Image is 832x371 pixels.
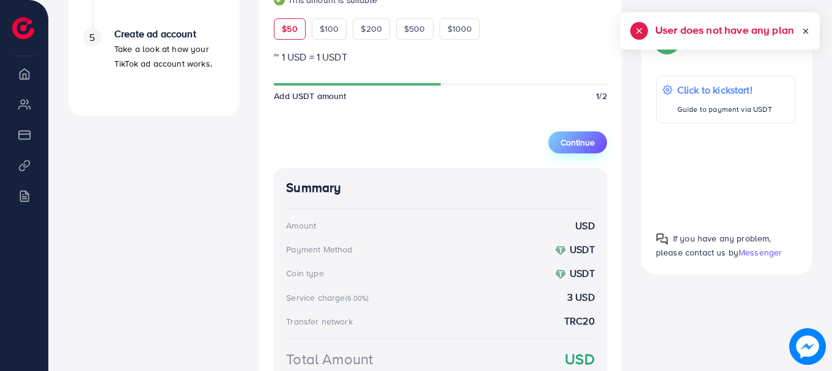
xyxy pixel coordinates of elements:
div: Transfer network [286,315,353,328]
div: Total Amount [286,348,373,370]
strong: 3 USD [567,290,595,304]
li: Create ad account [68,28,240,101]
span: 5 [89,31,95,45]
img: coin [555,269,566,280]
p: ~ 1 USD = 1 USDT [274,50,607,64]
span: $100 [320,23,339,35]
p: Guide to payment via USDT [677,102,772,117]
strong: TRC20 [564,314,595,328]
span: $1000 [447,23,473,35]
span: 1/2 [596,90,606,102]
strong: USDT [570,266,595,280]
div: Payment Method [286,243,352,255]
div: Service charge [286,292,372,304]
span: $200 [361,23,382,35]
span: $50 [282,23,297,35]
h4: Create ad account [114,28,225,40]
div: Amount [286,219,316,232]
strong: USD [575,219,594,233]
img: coin [555,245,566,256]
img: logo [12,17,34,39]
span: Add USDT amount [274,90,346,102]
div: Coin type [286,267,323,279]
strong: USD [565,348,594,370]
strong: USDT [570,243,595,256]
span: If you have any problem, please contact us by [656,232,771,259]
small: (6.00%) [345,293,369,303]
p: Click to kickstart! [677,83,772,97]
span: Continue [561,136,595,149]
img: Popup guide [656,233,668,246]
img: image [789,328,826,365]
span: $500 [404,23,425,35]
h4: Summary [286,180,595,196]
span: Messenger [738,247,782,259]
h5: User does not have any plan [655,22,794,38]
button: Continue [548,131,607,153]
p: Take a look at how your TikTok ad account works. [114,42,225,71]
